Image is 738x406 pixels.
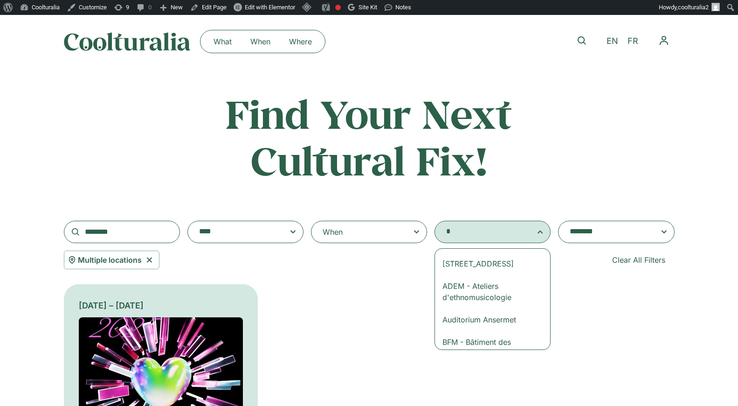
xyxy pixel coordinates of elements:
div: Needs improvement [335,5,341,10]
a: Where [280,34,321,49]
a: FR [623,35,643,48]
span: FR [628,36,638,46]
span: Edit with Elementor [245,4,295,11]
span: coolturalia2 [678,4,709,11]
textarea: Search [446,225,521,238]
div: ADEM - Ateliers d'ethnomusicologie [442,280,536,303]
a: When [241,34,280,49]
span: Multiple locations [78,254,142,266]
textarea: Search [570,225,644,238]
nav: Menu [653,30,675,51]
h2: Find Your Next Cultural Fix! [186,91,552,183]
span: EN [607,36,618,46]
div: When [323,226,343,238]
button: Menu Toggle [653,30,675,51]
span: Clear All Filters [612,254,665,266]
span: Site Kit [359,4,377,11]
nav: Menu [204,34,321,49]
textarea: Search [199,225,274,238]
a: EN [602,35,623,48]
div: [STREET_ADDRESS] [442,258,536,269]
div: Auditorium Ansermet [442,314,536,325]
div: BFM - Bâtiment des Forces Motrices [442,336,536,359]
div: [DATE] – [DATE] [79,299,243,312]
a: Clear All Filters [603,251,675,269]
a: What [204,34,241,49]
